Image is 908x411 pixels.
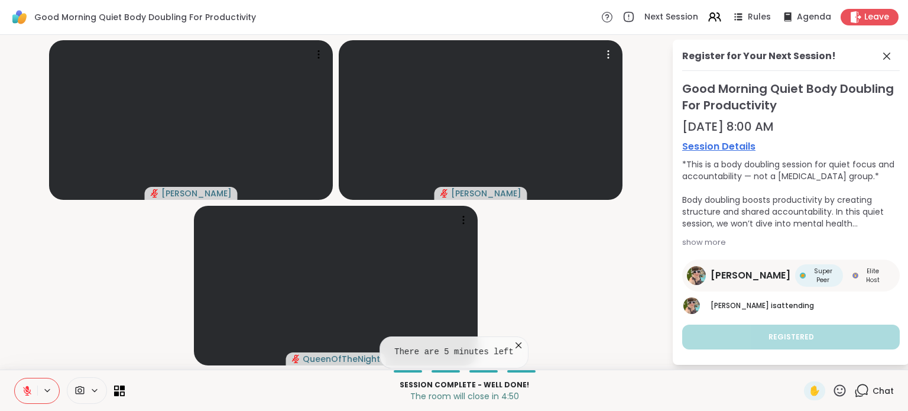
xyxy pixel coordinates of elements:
span: Leave [864,11,889,23]
span: Super Peer [808,267,838,284]
span: Elite Host [861,267,886,284]
span: [PERSON_NAME] [711,300,769,310]
span: Rules [748,11,771,23]
pre: There are 5 minutes left [394,347,514,358]
span: Chat [873,385,894,397]
div: [DATE] 8:00 AM [682,118,900,135]
p: Session Complete - well done! [132,380,797,390]
div: Register for Your Next Session! [682,49,836,63]
span: audio-muted [292,355,300,363]
a: Adrienne_QueenOfTheDawn[PERSON_NAME]Super PeerSuper PeerElite HostElite Host [682,260,900,292]
img: Super Peer [800,273,806,279]
div: *This is a body doubling session for quiet focus and accountability — not a [MEDICAL_DATA] group.... [682,158,900,229]
span: QueenOfTheNight [303,353,380,365]
span: Registered [768,332,814,342]
span: [PERSON_NAME] [451,187,521,199]
p: is attending [711,300,900,311]
span: Next Session [644,11,698,23]
div: show more [682,237,900,248]
img: ShareWell Logomark [9,7,30,27]
span: Good Morning Quiet Body Doubling For Productivity [682,80,900,114]
p: The room will close in 4:50 [132,390,797,402]
a: Session Details [682,140,900,154]
img: Adrienne_QueenOfTheDawn [687,266,706,285]
span: Good Morning Quiet Body Doubling For Productivity [34,11,256,23]
span: [PERSON_NAME] [711,268,790,283]
span: audio-muted [151,189,159,198]
button: Registered [682,325,900,349]
span: [PERSON_NAME] [161,187,232,199]
span: ✋ [809,384,821,398]
img: Elite Host [852,273,858,279]
span: Agenda [797,11,831,23]
img: Adrienne_QueenOfTheDawn [683,297,700,314]
span: audio-muted [440,189,449,198]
